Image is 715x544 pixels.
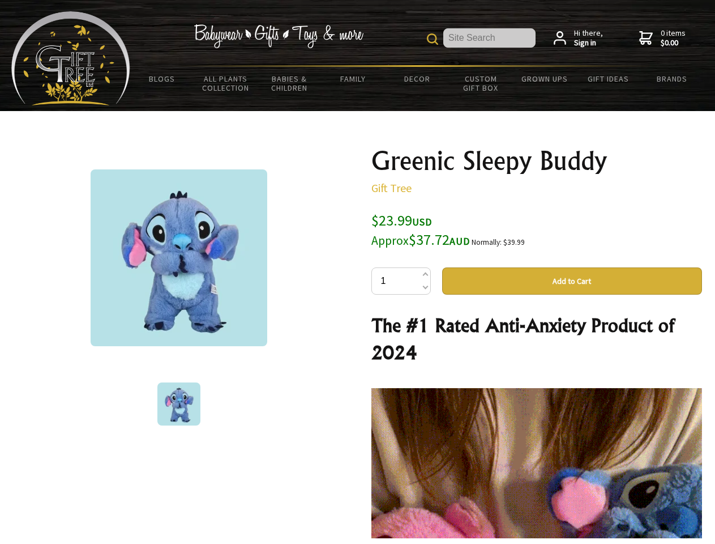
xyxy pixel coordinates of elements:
[385,67,449,91] a: Decor
[512,67,576,91] a: Grown Ups
[194,67,258,100] a: All Plants Collection
[427,33,438,45] img: product search
[91,169,267,346] img: Greenic Sleepy Buddy
[661,28,686,48] span: 0 items
[371,181,412,195] a: Gift Tree
[412,215,432,228] span: USD
[11,11,130,105] img: Babyware - Gifts - Toys and more...
[661,38,686,48] strong: $0.00
[258,67,322,100] a: Babies & Children
[554,28,603,48] a: Hi there,Sign in
[640,67,704,91] a: Brands
[371,233,409,248] small: Approx
[574,38,603,48] strong: Sign in
[449,67,513,100] a: Custom Gift Box
[130,67,194,91] a: BLOGS
[576,67,640,91] a: Gift Ideas
[194,24,363,48] img: Babywear - Gifts - Toys & more
[443,28,536,48] input: Site Search
[472,237,525,247] small: Normally: $39.99
[157,382,200,426] img: Greenic Sleepy Buddy
[371,211,470,249] span: $23.99 $37.72
[639,28,686,48] a: 0 items$0.00
[449,235,470,248] span: AUD
[371,314,674,364] strong: The #1 Rated Anti-Anxiety Product of 2024
[574,28,603,48] span: Hi there,
[442,267,702,295] button: Add to Cart
[322,67,386,91] a: Family
[371,147,702,175] h1: Greenic Sleepy Buddy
